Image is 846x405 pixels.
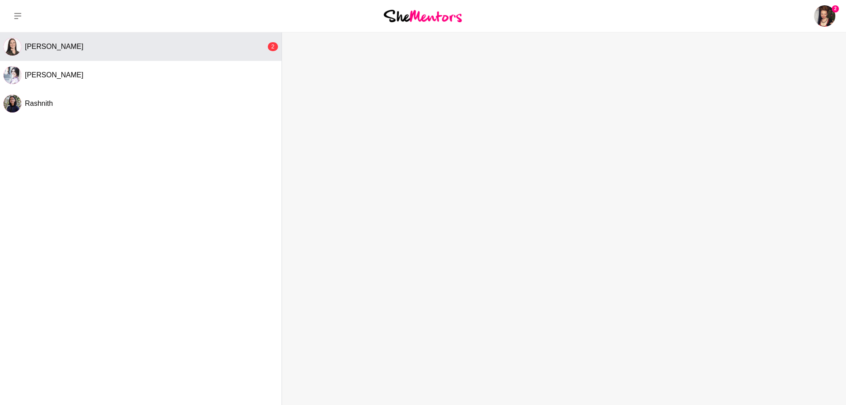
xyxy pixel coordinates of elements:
[4,38,21,56] div: Tahlia Shaw
[384,10,462,22] img: She Mentors Logo
[814,5,835,27] img: Jessica Mortimer
[25,71,83,79] span: [PERSON_NAME]
[25,43,83,50] span: [PERSON_NAME]
[4,66,21,84] div: Sonya Goldenberg
[4,95,21,112] div: Rashnith
[268,42,278,51] div: 2
[25,100,53,107] span: Rashnith
[4,95,21,112] img: R
[814,5,835,27] a: Jessica Mortimer2
[4,38,21,56] img: T
[4,66,21,84] img: S
[832,5,839,12] span: 2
